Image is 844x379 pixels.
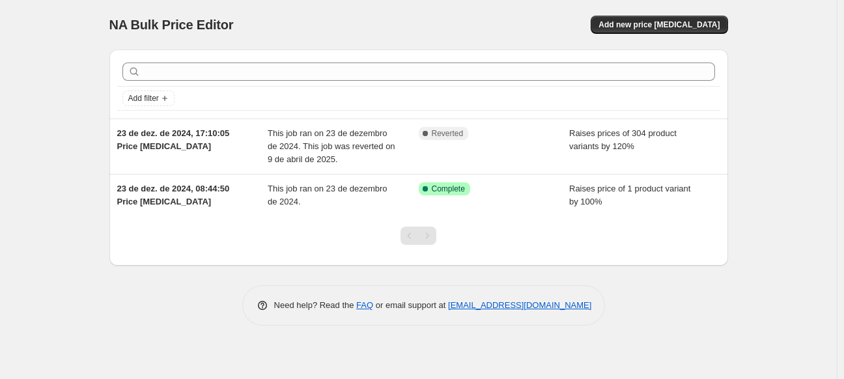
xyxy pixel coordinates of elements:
button: Add filter [122,91,175,106]
span: Raises prices of 304 product variants by 120% [569,128,677,151]
span: or email support at [373,300,448,310]
span: Need help? Read the [274,300,357,310]
span: This job ran on 23 de dezembro de 2024. This job was reverted on 9 de abril de 2025. [268,128,395,164]
span: This job ran on 23 de dezembro de 2024. [268,184,387,206]
span: Add filter [128,93,159,104]
button: Add new price [MEDICAL_DATA] [591,16,727,34]
a: FAQ [356,300,373,310]
span: NA Bulk Price Editor [109,18,234,32]
span: Raises price of 1 product variant by 100% [569,184,690,206]
nav: Pagination [401,227,436,245]
span: 23 de dez. de 2024, 08:44:50 Price [MEDICAL_DATA] [117,184,230,206]
span: Complete [432,184,465,194]
a: [EMAIL_ADDRESS][DOMAIN_NAME] [448,300,591,310]
span: Add new price [MEDICAL_DATA] [598,20,720,30]
span: 23 de dez. de 2024, 17:10:05 Price [MEDICAL_DATA] [117,128,230,151]
span: Reverted [432,128,464,139]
